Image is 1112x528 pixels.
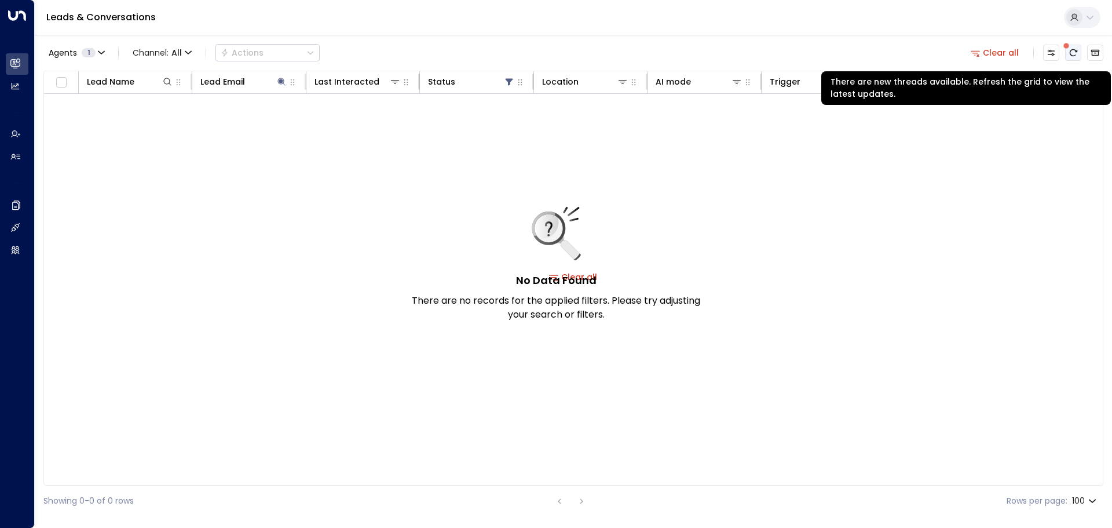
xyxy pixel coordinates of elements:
div: Status [428,75,455,89]
div: There are new threads available. Refresh the grid to view the latest updates. [821,71,1111,105]
h5: No Data Found [516,272,597,288]
span: All [171,48,182,57]
button: Agents1 [43,45,109,61]
div: Lead Email [200,75,245,89]
div: Last Interacted [314,75,401,89]
div: Lead Email [200,75,287,89]
button: Actions [215,44,320,61]
div: Trigger [770,75,856,89]
button: Clear all [966,45,1024,61]
div: AI mode [656,75,742,89]
div: Lead Name [87,75,173,89]
span: Toggle select all [54,75,68,90]
span: Channel: [128,45,196,61]
button: Customize [1043,45,1059,61]
div: Trigger [770,75,800,89]
span: There are new threads available. Refresh the grid to view the latest updates. [1065,45,1081,61]
div: AI mode [656,75,691,89]
div: Location [542,75,628,89]
button: Archived Leads [1087,45,1103,61]
p: There are no records for the applied filters. Please try adjusting your search or filters. [411,294,701,322]
div: Location [542,75,579,89]
span: Agents [49,49,77,57]
a: Leads & Conversations [46,10,156,24]
div: Actions [221,48,264,58]
div: Button group with a nested menu [215,44,320,61]
button: Channel:All [128,45,196,61]
label: Rows per page: [1007,495,1067,507]
div: Status [428,75,514,89]
div: Last Interacted [314,75,379,89]
span: 1 [82,48,96,57]
div: Showing 0-0 of 0 rows [43,495,134,507]
nav: pagination navigation [552,494,589,508]
div: Lead Name [87,75,134,89]
div: 100 [1072,493,1099,509]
